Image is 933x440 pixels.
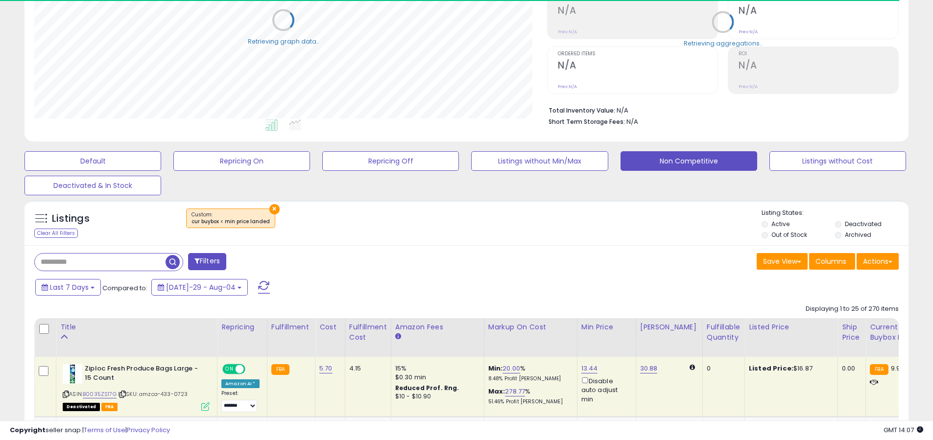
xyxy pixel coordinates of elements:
span: OFF [244,365,260,373]
div: Repricing [221,322,263,332]
div: $10 - $10.90 [395,393,477,401]
button: Listings without Min/Max [471,151,608,171]
div: Ship Price [842,322,861,343]
div: Amazon AI * [221,379,260,388]
div: seller snap | | [10,426,170,435]
button: Actions [857,253,899,270]
div: [PERSON_NAME] [640,322,698,332]
div: Amazon Fees [395,322,480,332]
b: Listed Price: [749,364,793,373]
div: Fulfillment [271,322,311,332]
div: Current Buybox Price [870,322,920,343]
div: Displaying 1 to 25 of 270 items [806,304,899,314]
button: Non Competitive [621,151,757,171]
button: Save View [757,253,808,270]
a: 13.44 [581,364,598,373]
b: Reduced Prof. Rng. [395,384,459,392]
p: 8.48% Profit [PERSON_NAME] [488,375,570,382]
button: Filters [188,253,226,270]
button: Repricing Off [322,151,459,171]
div: Cost [319,322,341,332]
small: FBA [870,364,888,375]
label: Out of Stock [771,231,807,239]
span: Last 7 Days [50,282,89,292]
div: Preset: [221,390,260,412]
div: Disable auto adjust min [581,375,628,404]
div: Fulfillment Cost [349,322,387,343]
small: FBA [271,364,289,375]
span: | SKU: amzca-433-0723 [118,390,188,398]
button: × [269,204,280,214]
p: Listing States: [762,208,909,218]
button: Repricing On [173,151,310,171]
button: [DATE]-29 - Aug-04 [151,279,248,296]
button: Default [24,151,161,171]
button: Deactivated & In Stock [24,176,161,195]
div: 0.00 [842,364,858,373]
a: Privacy Policy [127,425,170,435]
a: 5.70 [319,364,333,373]
b: Ziploc Fresh Produce Bags Large - 15 Count [85,364,204,385]
p: 51.46% Profit [PERSON_NAME] [488,398,570,405]
label: Active [771,220,789,228]
a: 20.00 [502,364,520,373]
b: Min: [488,364,503,373]
div: 4.15 [349,364,383,373]
span: 9.99 [891,364,905,373]
div: Clear All Filters [34,229,78,238]
div: % [488,364,570,382]
span: [DATE]-29 - Aug-04 [166,282,236,292]
button: Last 7 Days [35,279,101,296]
div: Markup on Cost [488,322,573,332]
div: ASIN: [63,364,210,410]
b: Max: [488,387,505,396]
button: Listings without Cost [769,151,906,171]
div: 15% [395,364,477,373]
span: All listings that are unavailable for purchase on Amazon for any reason other than out-of-stock [63,403,100,411]
h5: Listings [52,212,90,226]
div: % [488,387,570,405]
small: Amazon Fees. [395,332,401,341]
div: $16.87 [749,364,830,373]
button: Columns [809,253,855,270]
span: Columns [815,256,846,266]
div: Listed Price [749,322,834,332]
span: 2025-08-12 14:07 GMT [884,425,923,435]
img: 41qD8fvYdaL._SL40_.jpg [63,364,82,384]
a: 278.77 [505,387,525,396]
div: Min Price [581,322,632,332]
div: Fulfillable Quantity [707,322,741,343]
strong: Copyright [10,425,46,435]
span: Custom: [191,211,270,226]
div: 0 [707,364,737,373]
div: Retrieving aggregations.. [684,39,763,47]
span: FBA [101,403,118,411]
label: Archived [845,231,871,239]
a: B0035ZS17G [83,390,117,398]
span: ON [223,365,236,373]
th: The percentage added to the cost of goods (COGS) that forms the calculator for Min & Max prices. [484,318,577,357]
div: Retrieving graph data.. [248,37,319,46]
div: cur buybox < min price landed [191,218,270,225]
a: 30.88 [640,364,658,373]
div: $0.30 min [395,373,477,382]
span: Compared to: [102,283,147,293]
a: Terms of Use [84,425,125,435]
label: Deactivated [845,220,882,228]
div: Title [60,322,213,332]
